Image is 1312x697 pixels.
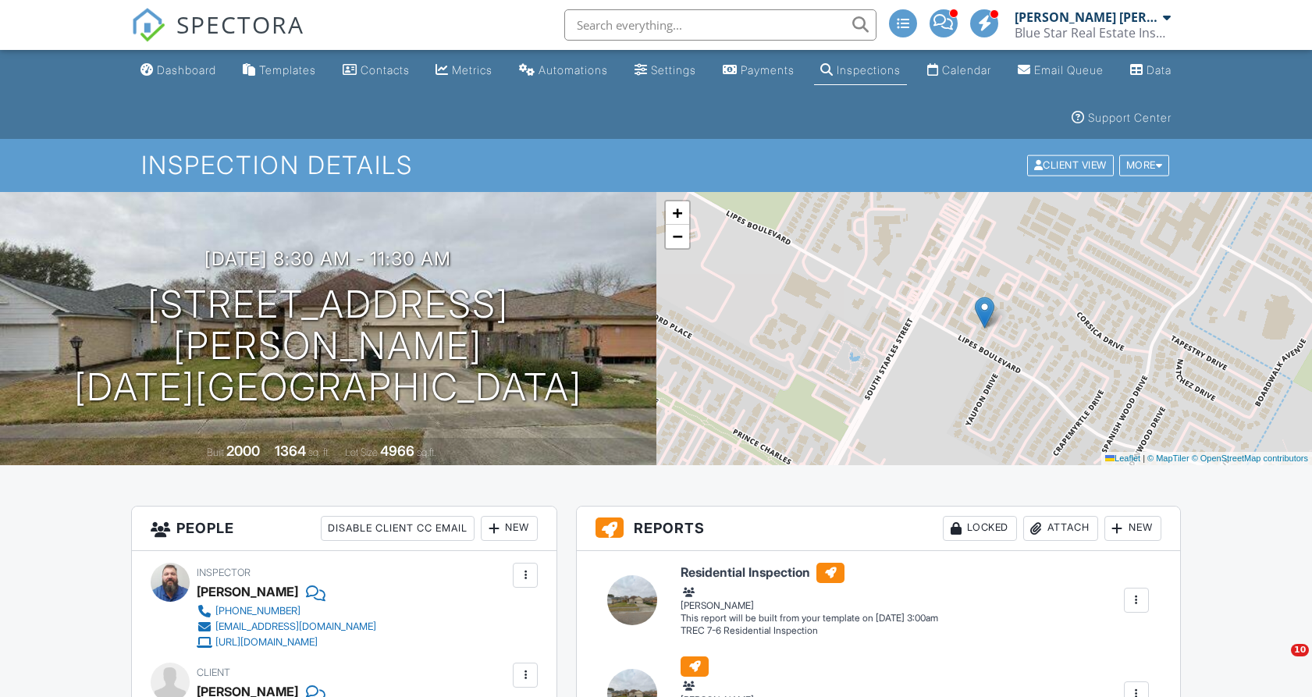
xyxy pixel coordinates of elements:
div: More [1119,155,1170,176]
a: Client View [1026,158,1118,170]
a: Email Queue [1012,56,1110,85]
div: This report will be built from your template on [DATE] 3:00am [681,612,938,624]
a: Automations (Advanced) [513,56,614,85]
span: SPECTORA [176,8,304,41]
div: [URL][DOMAIN_NAME] [215,636,318,649]
a: Data [1124,56,1178,85]
div: [PERSON_NAME] [197,580,298,603]
a: © MapTiler [1147,453,1189,463]
a: Zoom out [666,225,689,248]
span: − [672,226,682,246]
span: sq. ft. [308,446,330,458]
a: Templates [236,56,322,85]
span: Built [207,446,224,458]
a: Calendar [921,56,997,85]
h6: Residential Inspection [681,563,938,583]
input: Search everything... [564,9,876,41]
div: 4966 [380,443,414,459]
a: Settings [628,56,702,85]
div: Support Center [1088,111,1172,124]
span: Client [197,667,230,678]
div: TREC 7-6 Residential Inspection [681,624,938,638]
a: SPECTORA [131,21,304,54]
a: Dashboard [134,56,222,85]
div: Dashboard [157,63,216,76]
span: 10 [1291,644,1309,656]
a: Metrics [429,56,499,85]
div: Automations [539,63,608,76]
div: 2000 [226,443,260,459]
a: Zoom in [666,201,689,225]
a: Inspections [814,56,907,85]
span: Lot Size [345,446,378,458]
span: | [1143,453,1145,463]
div: Attach [1023,516,1098,541]
div: Payments [741,63,795,76]
a: Payments [716,56,801,85]
h1: [STREET_ADDRESS][PERSON_NAME] [DATE][GEOGRAPHIC_DATA] [25,284,631,407]
div: New [481,516,538,541]
div: [EMAIL_ADDRESS][DOMAIN_NAME] [215,621,376,633]
img: The Best Home Inspection Software - Spectora [131,8,165,42]
a: Contacts [336,56,416,85]
div: 1364 [275,443,306,459]
div: Settings [651,63,696,76]
span: Inspector [197,567,251,578]
div: [PHONE_NUMBER] [215,605,300,617]
div: New [1104,516,1161,541]
div: Locked [943,516,1017,541]
img: Marker [975,297,994,329]
div: Disable Client CC Email [321,516,475,541]
h3: People [132,507,556,551]
a: Leaflet [1105,453,1140,463]
h3: [DATE] 8:30 am - 11:30 am [204,248,451,269]
div: Templates [259,63,316,76]
div: [PERSON_NAME] [681,584,938,612]
h3: Reports [577,507,1179,551]
h1: Inspection Details [141,151,1171,179]
div: Client View [1027,155,1114,176]
a: Support Center [1065,104,1178,133]
iframe: Intercom live chat [1259,644,1296,681]
a: [PHONE_NUMBER] [197,603,376,619]
a: © OpenStreetMap contributors [1192,453,1308,463]
div: Data [1147,63,1172,76]
div: Contacts [361,63,410,76]
span: + [672,203,682,222]
div: Calendar [942,63,991,76]
div: [PERSON_NAME] [PERSON_NAME] [1015,9,1159,25]
div: Blue Star Real Estate Inspection Services [1015,25,1171,41]
a: [EMAIL_ADDRESS][DOMAIN_NAME] [197,619,376,635]
span: sq.ft. [417,446,436,458]
a: [URL][DOMAIN_NAME] [197,635,376,650]
div: Inspections [837,63,901,76]
div: Email Queue [1034,63,1104,76]
div: Metrics [452,63,492,76]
